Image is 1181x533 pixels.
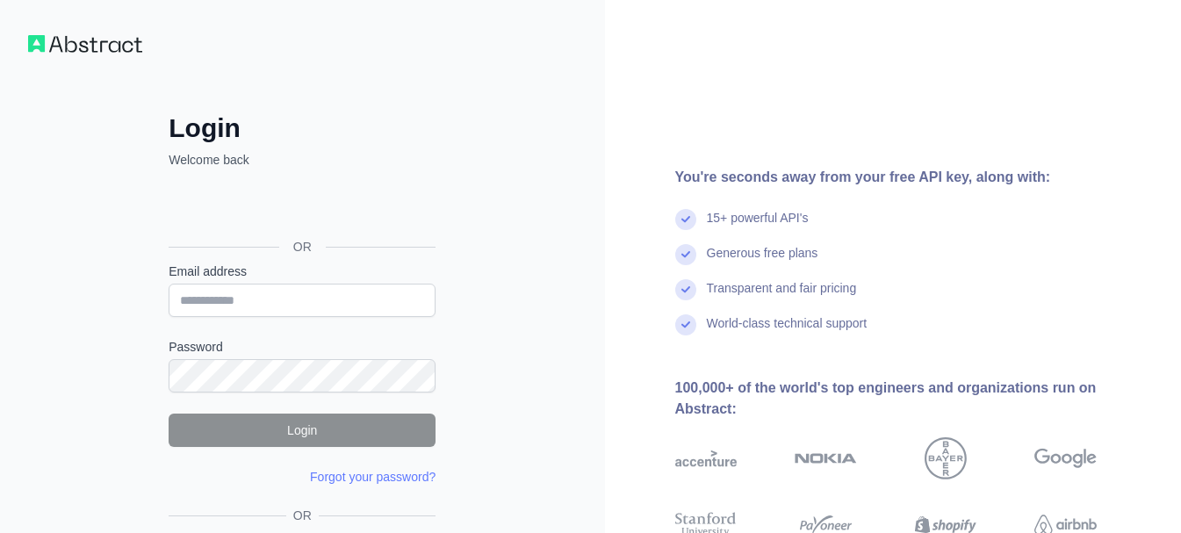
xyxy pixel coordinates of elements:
span: OR [279,238,326,256]
p: Welcome back [169,151,436,169]
div: 15+ powerful API's [707,209,809,244]
div: You're seconds away from your free API key, along with: [675,167,1154,188]
iframe: Botão "Fazer login com o Google" [160,188,441,227]
img: bayer [925,437,967,479]
img: Workflow [28,35,142,53]
div: Transparent and fair pricing [707,279,857,314]
img: check mark [675,244,696,265]
img: google [1034,437,1097,479]
img: check mark [675,279,696,300]
div: World-class technical support [707,314,868,349]
label: Email address [169,263,436,280]
div: Generous free plans [707,244,818,279]
img: check mark [675,314,696,335]
label: Password [169,338,436,356]
a: Forgot your password? [310,470,436,484]
img: nokia [795,437,857,479]
div: 100,000+ of the world's top engineers and organizations run on Abstract: [675,378,1154,420]
span: OR [286,507,319,524]
h2: Login [169,112,436,144]
img: accenture [675,437,738,479]
img: check mark [675,209,696,230]
button: Login [169,414,436,447]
